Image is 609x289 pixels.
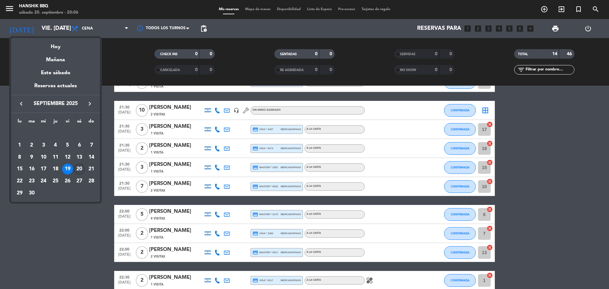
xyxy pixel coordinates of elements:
td: 26 de septiembre de 2025 [62,175,74,187]
div: 5 [62,140,73,151]
td: SEP. [14,127,97,139]
div: Este sábado [11,64,100,82]
div: 16 [26,164,37,174]
div: 29 [14,188,25,199]
div: 28 [86,176,97,187]
td: 15 de septiembre de 2025 [14,163,26,175]
button: keyboard_arrow_left [16,100,27,108]
th: domingo [85,118,97,128]
th: martes [26,118,38,128]
td: 17 de septiembre de 2025 [37,163,49,175]
th: miércoles [37,118,49,128]
td: 2 de septiembre de 2025 [26,139,38,151]
td: 1 de septiembre de 2025 [14,139,26,151]
div: 19 [62,164,73,174]
th: jueves [49,118,62,128]
td: 19 de septiembre de 2025 [62,163,74,175]
td: 28 de septiembre de 2025 [85,175,97,187]
div: 8 [14,152,25,163]
div: 3 [38,140,49,151]
div: Hoy [11,38,100,51]
td: 16 de septiembre de 2025 [26,163,38,175]
td: 8 de septiembre de 2025 [14,151,26,163]
td: 29 de septiembre de 2025 [14,187,26,199]
th: sábado [74,118,86,128]
div: 22 [14,176,25,187]
div: 24 [38,176,49,187]
td: 11 de septiembre de 2025 [49,151,62,163]
div: 30 [26,188,37,199]
div: 11 [50,152,61,163]
div: 21 [86,164,97,174]
div: 13 [74,152,85,163]
td: 22 de septiembre de 2025 [14,175,26,187]
td: 20 de septiembre de 2025 [74,163,86,175]
div: 17 [38,164,49,174]
span: septiembre 2025 [27,100,84,108]
td: 25 de septiembre de 2025 [49,175,62,187]
div: 9 [26,152,37,163]
div: 23 [26,176,37,187]
td: 18 de septiembre de 2025 [49,163,62,175]
td: 5 de septiembre de 2025 [62,139,74,151]
div: 12 [62,152,73,163]
th: lunes [14,118,26,128]
button: keyboard_arrow_right [84,100,95,108]
div: 6 [74,140,85,151]
div: 4 [50,140,61,151]
td: 12 de septiembre de 2025 [62,151,74,163]
td: 27 de septiembre de 2025 [74,175,86,187]
div: 2 [26,140,37,151]
td: 13 de septiembre de 2025 [74,151,86,163]
div: 7 [86,140,97,151]
div: Reservas actuales [11,82,100,95]
td: 14 de septiembre de 2025 [85,151,97,163]
div: 27 [74,176,85,187]
td: 30 de septiembre de 2025 [26,187,38,199]
div: 18 [50,164,61,174]
td: 7 de septiembre de 2025 [85,139,97,151]
div: 20 [74,164,85,174]
i: keyboard_arrow_right [86,100,94,108]
i: keyboard_arrow_left [17,100,25,108]
div: 14 [86,152,97,163]
th: viernes [62,118,74,128]
td: 24 de septiembre de 2025 [37,175,49,187]
div: 1 [14,140,25,151]
td: 6 de septiembre de 2025 [74,139,86,151]
td: 9 de septiembre de 2025 [26,151,38,163]
div: 15 [14,164,25,174]
td: 21 de septiembre de 2025 [85,163,97,175]
div: Mañana [11,51,100,64]
div: 25 [50,176,61,187]
div: 10 [38,152,49,163]
div: 26 [62,176,73,187]
td: 4 de septiembre de 2025 [49,139,62,151]
td: 3 de septiembre de 2025 [37,139,49,151]
td: 23 de septiembre de 2025 [26,175,38,187]
td: 10 de septiembre de 2025 [37,151,49,163]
